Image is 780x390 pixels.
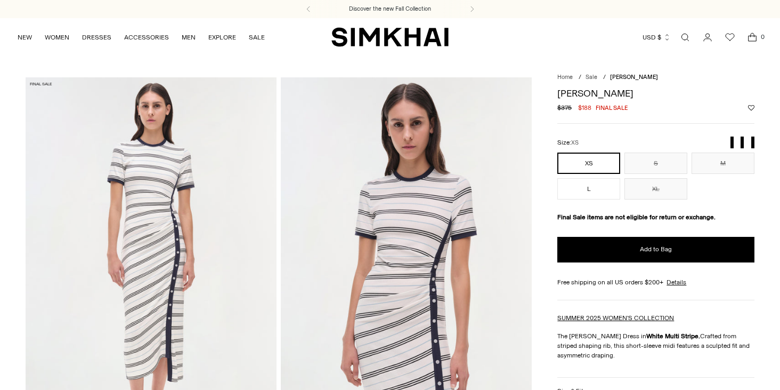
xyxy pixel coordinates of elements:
button: M [692,153,754,174]
button: USD $ [643,26,671,49]
span: Add to Bag [640,245,672,254]
button: XL [624,178,687,200]
p: The [PERSON_NAME] Dress in Crafted from striped shaping rib, this short-sleeve midi features a sc... [557,331,754,360]
a: EXPLORE [208,26,236,49]
a: SUMMER 2025 WOMEN'S COLLECTION [557,314,674,322]
strong: Final Sale items are not eligible for return or exchange. [557,213,716,221]
a: WOMEN [45,26,69,49]
span: $188 [578,103,591,113]
strong: White Multi Stripe. [646,332,700,340]
a: NEW [18,26,32,49]
a: MEN [182,26,196,49]
div: / [579,73,581,82]
a: Go to the account page [697,27,718,48]
span: 0 [758,32,767,42]
button: Add to Wishlist [748,105,754,111]
div: Free shipping on all US orders $200+ [557,277,754,287]
a: SALE [249,26,265,49]
span: XS [571,139,579,146]
a: Sale [586,74,597,81]
s: $375 [557,103,572,113]
a: Home [557,74,573,81]
label: Size: [557,138,579,148]
span: [PERSON_NAME] [610,74,658,81]
a: Discover the new Fall Collection [349,5,431,13]
div: / [603,73,606,82]
a: Details [667,277,686,287]
button: XS [557,153,620,174]
a: ACCESSORIES [124,26,169,49]
a: Open cart modal [742,27,763,48]
button: S [624,153,687,174]
a: Open search modal [675,27,696,48]
button: Add to Bag [557,237,754,262]
a: Wishlist [719,27,741,48]
h1: [PERSON_NAME] [557,89,754,98]
a: DRESSES [82,26,111,49]
nav: breadcrumbs [557,73,754,82]
a: SIMKHAI [331,27,449,47]
button: L [557,178,620,200]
